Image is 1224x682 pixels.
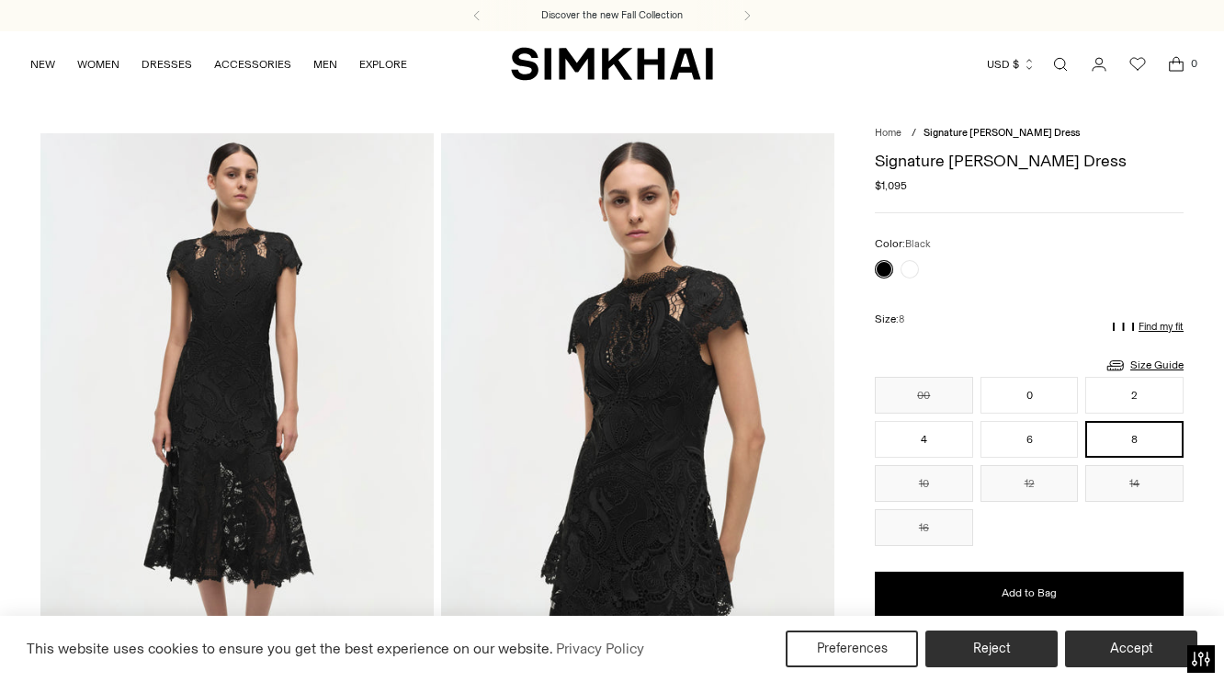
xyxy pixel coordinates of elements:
[786,631,918,667] button: Preferences
[15,612,185,667] iframe: Sign Up via Text for Offers
[905,238,931,250] span: Black
[875,421,973,458] button: 4
[875,235,931,253] label: Color:
[1081,46,1117,83] a: Go to the account page
[214,44,291,85] a: ACCESSORIES
[925,631,1058,667] button: Reject
[1002,585,1057,601] span: Add to Bag
[875,153,1184,169] h1: Signature [PERSON_NAME] Dress
[142,44,192,85] a: DRESSES
[875,377,973,414] button: 00
[553,635,647,663] a: Privacy Policy (opens in a new tab)
[875,465,973,502] button: 10
[980,421,1079,458] button: 6
[899,313,904,325] span: 8
[511,46,713,82] a: SIMKHAI
[1042,46,1079,83] a: Open search modal
[1065,631,1197,667] button: Accept
[875,509,973,546] button: 16
[980,465,1079,502] button: 12
[1185,55,1202,72] span: 0
[875,572,1184,616] button: Add to Bag
[541,8,683,23] a: Discover the new Fall Collection
[980,377,1079,414] button: 0
[1105,354,1184,377] a: Size Guide
[1119,46,1156,83] a: Wishlist
[875,127,901,139] a: Home
[27,640,553,657] span: This website uses cookies to ensure you get the best experience on our website.
[77,44,119,85] a: WOMEN
[1085,421,1184,458] button: 8
[875,177,907,194] span: $1,095
[313,44,337,85] a: MEN
[1158,46,1195,83] a: Open cart modal
[924,127,1080,139] span: Signature [PERSON_NAME] Dress
[1085,465,1184,502] button: 14
[1085,377,1184,414] button: 2
[875,311,904,328] label: Size:
[987,44,1036,85] button: USD $
[30,44,55,85] a: NEW
[359,44,407,85] a: EXPLORE
[875,126,1184,142] nav: breadcrumbs
[912,126,916,142] div: /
